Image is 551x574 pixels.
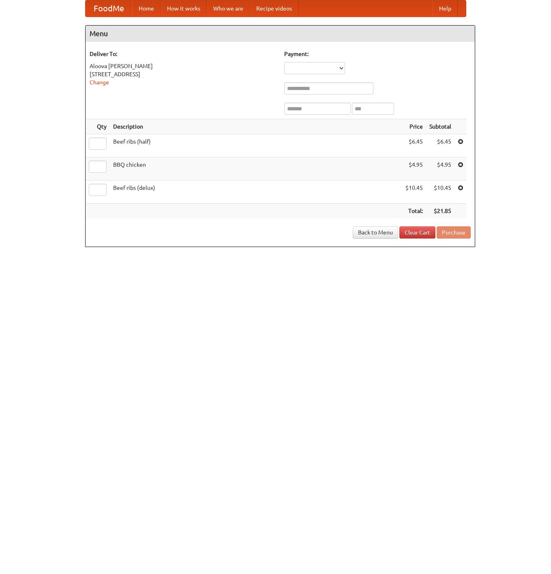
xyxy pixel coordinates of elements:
[132,0,161,17] a: Home
[402,181,426,204] td: $10.45
[426,119,455,134] th: Subtotal
[433,0,458,17] a: Help
[86,119,110,134] th: Qty
[86,26,475,42] h4: Menu
[402,119,426,134] th: Price
[402,134,426,157] td: $6.45
[399,226,435,239] a: Clear Cart
[402,157,426,181] td: $4.95
[90,62,276,70] div: Aloova [PERSON_NAME]
[86,0,132,17] a: FoodMe
[110,181,402,204] td: Beef ribs (delux)
[437,226,471,239] button: Purchase
[90,70,276,78] div: [STREET_ADDRESS]
[426,134,455,157] td: $6.45
[90,50,276,58] h5: Deliver To:
[161,0,207,17] a: How it works
[426,204,455,219] th: $21.85
[207,0,250,17] a: Who we are
[426,181,455,204] td: $10.45
[250,0,298,17] a: Recipe videos
[110,134,402,157] td: Beef ribs (half)
[110,157,402,181] td: BBQ chicken
[284,50,471,58] h5: Payment:
[402,204,426,219] th: Total:
[110,119,402,134] th: Description
[426,157,455,181] td: $4.95
[90,79,109,86] a: Change
[353,226,398,239] a: Back to Menu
